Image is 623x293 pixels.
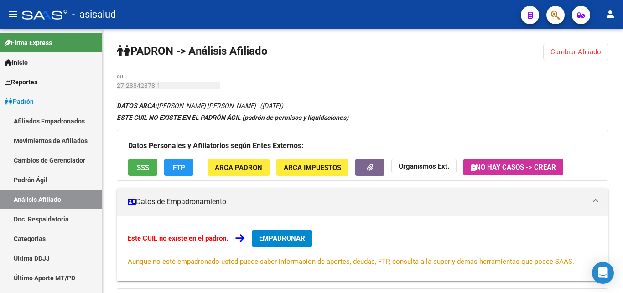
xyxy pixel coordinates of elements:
button: Organismos Ext. [391,159,457,173]
span: - asisalud [72,5,116,25]
div: Datos de Empadronamiento [117,216,608,281]
button: ARCA Impuestos [276,159,348,176]
strong: ESTE CUIL NO EXISTE EN EL PADRÓN ÁGIL (padrón de permisos y liquidaciones) [117,114,348,121]
span: ARCA Padrón [215,164,262,172]
span: SSS [137,164,149,172]
h3: Datos Personales y Afiliatorios según Entes Externos: [128,139,597,152]
span: Padrón [5,97,34,107]
button: FTP [164,159,193,176]
mat-expansion-panel-header: Datos de Empadronamiento [117,188,608,216]
mat-icon: person [605,9,616,20]
span: Aunque no esté empadronado usted puede saber información de aportes, deudas, FTP, consulta a la s... [128,257,574,266]
span: ([DATE]) [260,102,283,109]
span: EMPADRONAR [259,234,305,242]
strong: Este CUIL no existe en el padrón. [128,234,228,242]
button: No hay casos -> Crear [463,159,563,175]
span: Reportes [5,77,37,87]
strong: PADRON -> Análisis Afiliado [117,45,268,57]
button: ARCA Padrón [208,159,270,176]
span: Firma Express [5,38,52,48]
div: Open Intercom Messenger [592,262,614,284]
mat-icon: menu [7,9,18,20]
button: Cambiar Afiliado [543,44,608,60]
span: ARCA Impuestos [284,164,341,172]
button: SSS [128,159,157,176]
mat-panel-title: Datos de Empadronamiento [128,197,587,207]
span: [PERSON_NAME] [PERSON_NAME] [117,102,256,109]
span: No hay casos -> Crear [471,163,556,171]
strong: Organismos Ext. [399,162,449,170]
span: FTP [173,164,185,172]
strong: DATOS ARCA: [117,102,157,109]
span: Inicio [5,57,28,67]
button: EMPADRONAR [252,230,312,247]
span: Cambiar Afiliado [550,48,601,56]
